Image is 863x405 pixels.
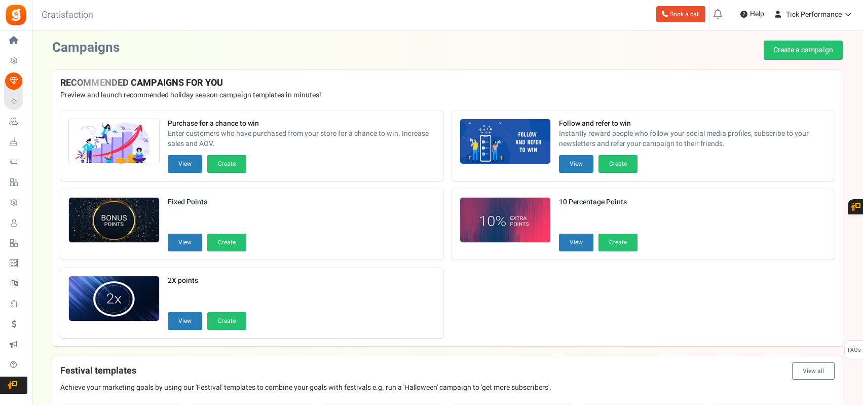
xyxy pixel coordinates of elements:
button: Create [207,155,246,173]
strong: 10 Percentage Points [559,197,637,207]
strong: Follow and refer to win [559,119,827,129]
span: Help [747,9,764,19]
img: Recommended Campaigns [69,276,159,322]
strong: Purchase for a chance to win [168,119,435,129]
button: View [168,234,202,251]
h4: Festival templates [60,362,835,380]
button: View [559,234,593,251]
button: Create [207,234,246,251]
p: Achieve your marketing goals by using our 'Festival' templates to combine your goals with festiva... [60,383,835,393]
button: View [168,312,202,330]
p: Preview and launch recommended holiday season campaign templates in minutes! [60,90,835,100]
a: Create a campaign [764,41,843,60]
img: Recommended Campaigns [69,119,159,165]
a: Help [736,6,768,22]
button: View all [792,362,835,380]
span: FAQs [847,341,861,360]
h3: Gratisfaction [30,5,104,25]
strong: Fixed Points [168,197,246,207]
button: Create [598,155,637,173]
a: Book a call [656,6,705,22]
img: Recommended Campaigns [69,198,159,243]
span: Enter customers who have purchased from your store for a chance to win. Increase sales and AOV. [168,129,435,149]
img: Recommended Campaigns [460,198,550,243]
strong: 2X points [168,276,246,286]
button: Create [598,234,637,251]
button: View [168,155,202,173]
button: View [559,155,593,173]
img: Recommended Campaigns [460,119,550,165]
h4: RECOMMENDED CAMPAIGNS FOR YOU [60,78,835,88]
span: Instantly reward people who follow your social media profiles, subscribe to your newsletters and ... [559,129,827,149]
button: Create [207,312,246,330]
img: Gratisfaction [5,4,27,26]
h2: Campaigns [52,41,120,55]
span: Tick Performance [786,9,842,20]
